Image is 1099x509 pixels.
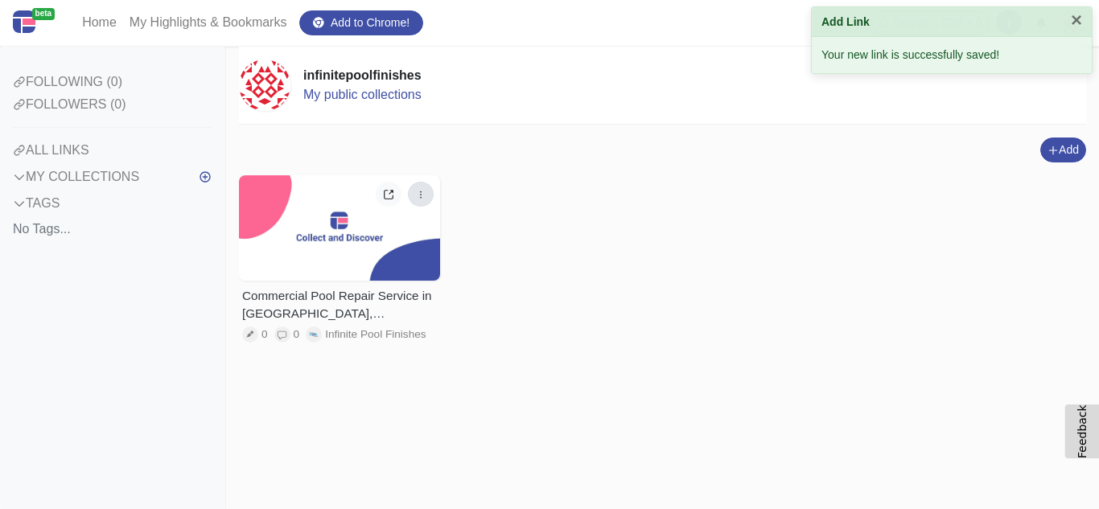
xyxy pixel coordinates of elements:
div: Commercial Pool Repair Service in Tampa, FL - Pool Refinishing & Resurfacing [242,287,437,324]
a: My public collections [303,88,422,101]
div: 0 highlights [242,326,268,343]
strong: Add Link [821,14,870,31]
span: 0 [261,326,268,343]
a: Home [76,6,123,39]
a: beta [13,6,63,39]
span: Infinite Pool Finishes [325,326,426,343]
a: My Highlights & Bookmarks [123,6,294,39]
span: 0 [294,326,300,343]
img: infinitepoolfinishes [239,60,290,111]
label: TAGS [13,194,60,213]
img: Centroly [13,10,35,33]
button: Add [1040,138,1086,162]
div: 0 comments [274,326,300,343]
div: No Tags... [13,220,212,239]
div: MY COLLECTIONS [13,167,139,187]
img: Infinite Pool Finishes [309,330,319,339]
a: Add to Chrome! [299,10,423,35]
div: FOLLOWERS (0) [13,95,212,114]
span: beta [32,8,56,20]
button: Close [1071,10,1082,30]
span: Feedback [1076,404,1089,458]
div: infinitepoolfinishes [303,66,428,85]
div: ALL LINKS [13,141,212,160]
div: Your new link is successfully saved! [812,37,1092,73]
div: FOLLOWING (0) [13,72,212,92]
